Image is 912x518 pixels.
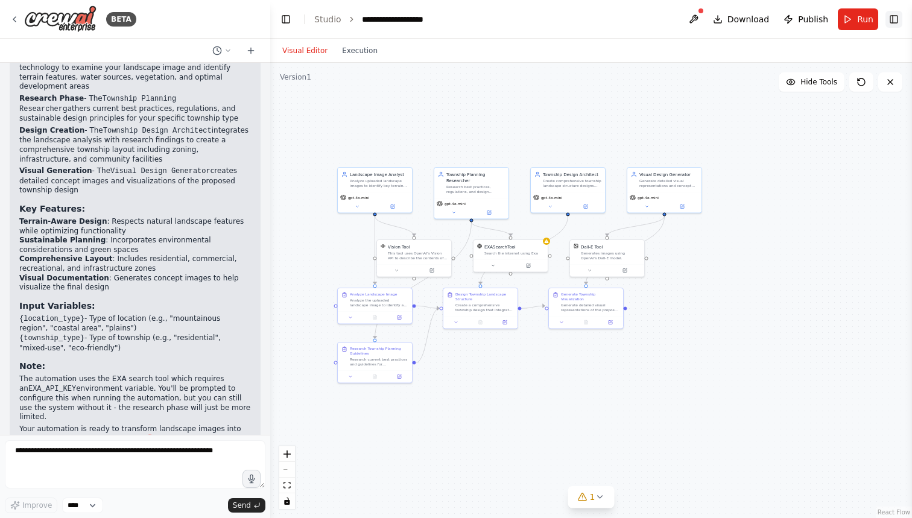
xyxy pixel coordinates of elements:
span: Improve [22,501,52,510]
button: Start a new chat [241,43,261,58]
strong: Visual Generation [19,166,92,175]
div: Analyze the uploaded landscape image to identify and document key features including: topography ... [350,298,408,308]
span: gpt-4o-mini [348,195,369,200]
strong: Visual Documentation [19,274,109,282]
div: Research current best practices and guidelines for {township_type} township development including... [350,357,408,367]
div: EXASearchTool [484,244,516,250]
button: Open in side panel [376,203,410,210]
img: Logo [24,5,97,33]
div: Generates images using OpenAI's Dall-E model. [581,251,641,261]
g: Edge from 31f49b10-ad78-417a-8467-17deba8b7585 to e4351c84-5c52-42a8-86bf-6fdc50295889 [522,303,545,311]
button: fit view [279,478,295,493]
g: Edge from b15bb1ab-5a4f-43f6-9c1c-7aae13763cba to 59769789-32fd-4955-909a-c3b556c9bb0c [372,223,475,339]
div: Vision Tool [388,244,410,250]
strong: Design Creation [19,126,84,134]
g: Edge from ebb2cbb1-9e79-4028-b3a0-a3f32f00008e to 6f585238-f999-4388-9dc1-2550b6b1b60a [604,216,668,236]
strong: Sustainable Planning [19,236,106,244]
span: Run [857,13,873,25]
g: Edge from e860309c-f05a-4ec1-b6a0-9ba1a6839d79 to 31f49b10-ad78-417a-8467-17deba8b7585 [478,216,571,285]
button: Open in side panel [608,267,642,274]
li: : Incorporates environmental considerations and green spaces [19,236,251,254]
div: Generate Township Visualization [561,292,619,302]
a: React Flow attribution [878,509,910,516]
div: Design Township Landscape StructureCreate a comprehensive township design that integrates the lan... [443,288,518,329]
code: Visual Design Generator [110,167,211,175]
div: Township Design ArchitectCreate comprehensive township landscape structure designs that integrate... [530,167,606,213]
button: Open in side panel [495,319,515,326]
li: : Includes residential, commercial, recreational, and infrastructure zones [19,254,251,273]
button: Download [708,8,774,30]
a: Studio [314,14,341,24]
div: Landscape Image Analyst [350,171,408,177]
img: DallETool [574,244,578,248]
button: Open in side panel [511,262,546,270]
button: Click to speak your automation idea [242,470,261,488]
g: Edge from b15bb1ab-5a4f-43f6-9c1c-7aae13763cba to 3311a713-92ad-4fd8-95a5-1d214641019d [469,223,514,236]
li: - Type of location (e.g., "mountainous region", "coastal area", "plains") [19,314,251,333]
div: Generate Township VisualizationGenerate detailed visual representations of the proposed township ... [548,288,624,329]
button: Show right sidebar [885,11,902,28]
div: Township Design Architect [543,171,601,177]
button: No output available [573,319,598,326]
strong: Input Variables: [19,301,95,311]
div: Generate detailed visual representations and concept images of the proposed township design, crea... [639,178,698,188]
p: - The uses AI vision technology to examine your landscape image and identify terrain features, wa... [19,54,251,92]
img: EXASearchTool [477,244,482,248]
button: Run [838,8,878,30]
nav: breadcrumb [314,13,448,25]
button: toggle interactivity [279,493,295,509]
button: Hide left sidebar [277,11,294,28]
code: Township Design Architect [103,127,212,135]
div: Research best practices, regulations, and design principles for {township_type} township developm... [446,185,505,194]
strong: Note: [19,361,45,371]
button: Visual Editor [275,43,335,58]
div: Version 1 [280,72,311,82]
g: Edge from 0248ee61-af38-4a37-b24a-6c21a0178f3f to d45d26a8-ebfb-48c6-8ac0-570088c9d3e6 [372,216,417,236]
button: Open in side panel [389,373,410,381]
span: Publish [798,13,828,25]
li: - Type of township (e.g., "residential", "mixed-use", "eco-friendly") [19,333,251,353]
p: - The integrates the landscape analysis with research findings to create a comprehensive township... [19,126,251,164]
div: Design Township Landscape Structure [455,292,514,302]
button: Open in side panel [472,209,507,216]
div: Create comprehensive township landscape structure designs that integrate landscape analysis findi... [543,178,601,188]
p: The automation uses the EXA search tool which requires an environment variable. You'll be prompte... [19,374,251,422]
span: Send [233,501,251,510]
code: Township Planning Researcher [19,95,176,113]
g: Edge from ebb2cbb1-9e79-4028-b3a0-a3f32f00008e to e4351c84-5c52-42a8-86bf-6fdc50295889 [583,216,668,285]
button: No output available [467,319,493,326]
span: gpt-4o-mini [541,195,562,200]
button: zoom in [279,446,295,462]
div: DallEToolDall-E ToolGenerates images using OpenAI's Dall-E model. [569,239,645,277]
span: 1 [590,491,595,503]
code: {township_type} [19,334,84,343]
code: EXA_API_KEY [28,385,76,393]
div: EXASearchToolEXASearchToolSearch the internet using Exa [473,239,548,273]
div: This tool uses OpenAI's Vision API to describe the contents of an image. [388,251,448,261]
button: Switch to previous chat [207,43,236,58]
div: Landscape Image AnalystAnalyze uploaded landscape images to identify key terrain features, topogr... [337,167,413,213]
button: No output available [362,314,387,321]
li: : Generates concept images to help visualize the final design [19,274,251,292]
button: Open in side panel [600,319,621,326]
strong: Key Features: [19,204,85,213]
p: - The creates detailed concept images and visualizations of the proposed township design [19,166,251,195]
div: Analyze Landscape ImageAnalyze the uploaded landscape image to identify and document key features... [337,288,413,324]
div: Research Township Planning Guidelines [350,346,408,356]
div: Research Township Planning GuidelinesResearch current best practices and guidelines for {township... [337,342,413,384]
div: Analyze Landscape Image [350,292,397,297]
span: Download [727,13,770,25]
li: : Respects natural landscape features while optimizing functionality [19,217,251,236]
div: Township Planning ResearcherResearch best practices, regulations, and design principles for {town... [434,167,509,220]
p: - The gathers current best practices, regulations, and sustainable design principles for your spe... [19,94,251,124]
button: No output available [362,373,387,381]
button: Open in side panel [569,203,603,210]
g: Edge from 59769789-32fd-4955-909a-c3b556c9bb0c to 31f49b10-ad78-417a-8467-17deba8b7585 [416,305,440,365]
button: Open in side panel [389,314,410,321]
img: VisionTool [381,244,385,248]
strong: Terrain-Aware Design [19,217,107,226]
div: VisionToolVision ToolThis tool uses OpenAI's Vision API to describe the contents of an image. [376,239,452,277]
p: Your automation is ready to transform landscape images into comprehensive township designs! 🎯 [19,425,251,443]
div: Search the internet using Exa [484,251,544,256]
div: Dall-E Tool [581,244,603,250]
